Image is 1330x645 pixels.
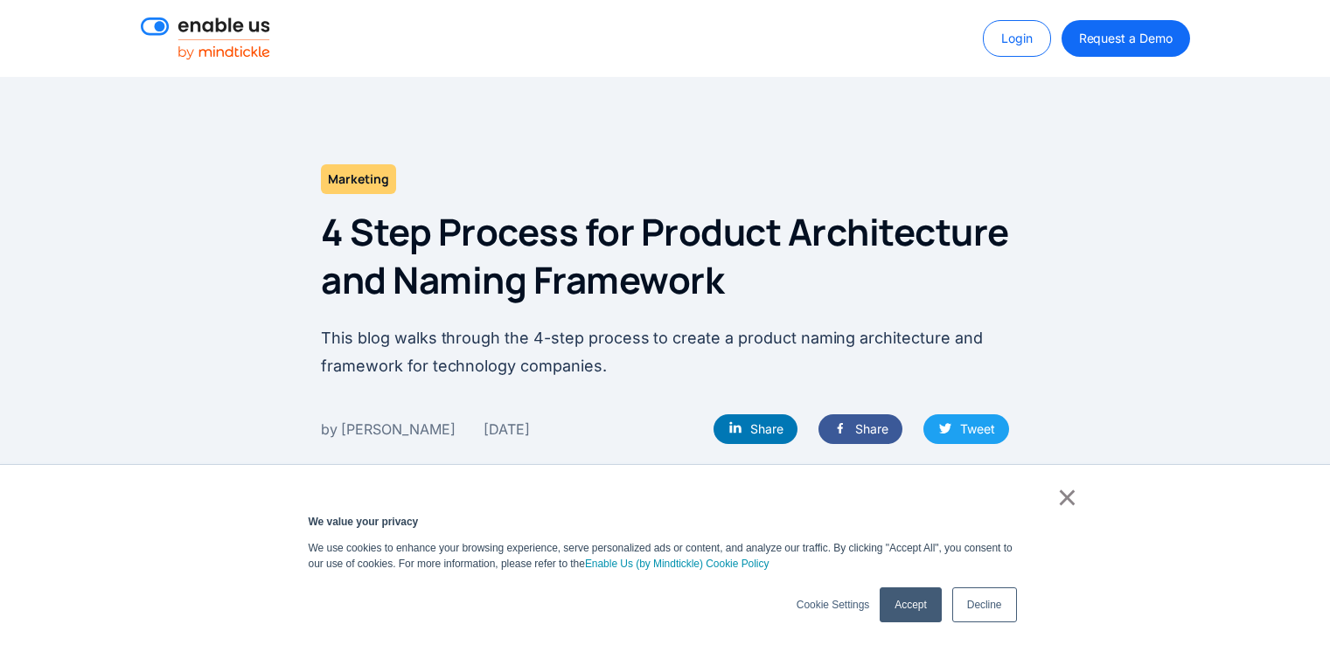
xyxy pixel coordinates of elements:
div: by [321,418,338,440]
a: Tweet [923,414,1009,444]
p: This blog walks through the 4-step process to create a product naming architecture and framework ... [321,324,1009,379]
a: Enable Us (by Mindtickle) Cookie Policy [585,556,769,572]
a: Decline [952,587,1017,622]
a: Share [818,414,902,444]
h1: 4 Step Process for Product Architecture and Naming Framework [321,208,1009,303]
a: × [1057,489,1078,505]
h2: Marketing [321,164,396,194]
a: Login [983,20,1051,57]
a: Cookie Settings [797,597,869,613]
a: Request a Demo [1062,20,1190,57]
div: [PERSON_NAME] [341,418,456,440]
a: Accept [880,587,941,622]
strong: We value your privacy [309,516,419,528]
a: Share [714,414,797,444]
div: [DATE] [484,418,530,440]
p: We use cookies to enhance your browsing experience, serve personalized ads or content, and analyz... [309,540,1022,572]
